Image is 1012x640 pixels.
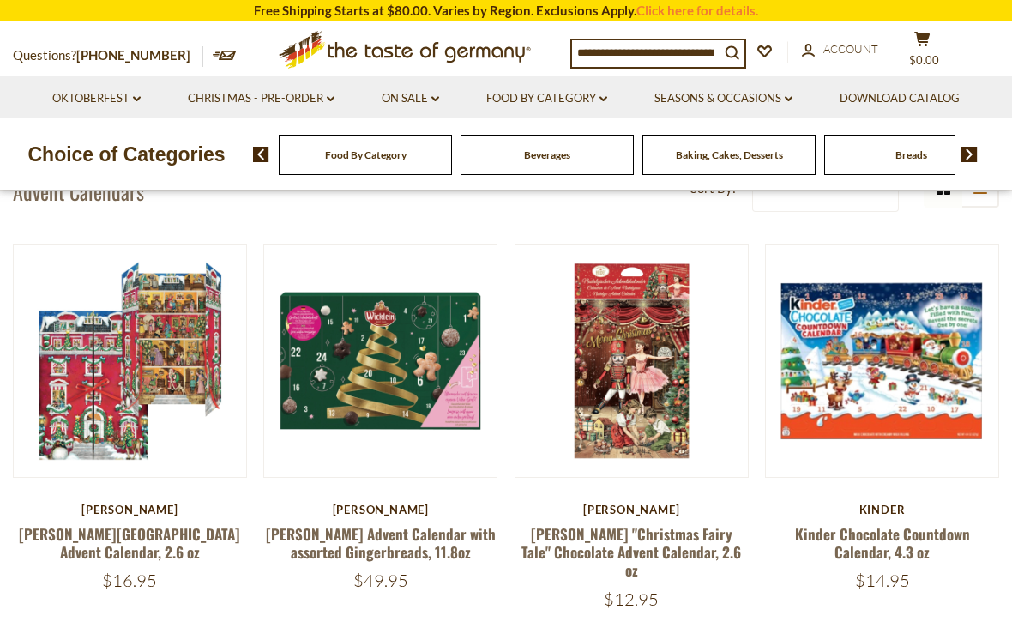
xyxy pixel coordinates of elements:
[766,245,998,477] img: Kinder Chocolate Countdown Calendar, 4.3 oz
[253,147,269,162] img: previous arrow
[188,89,334,108] a: Christmas - PRE-ORDER
[765,503,999,516] div: Kinder
[654,89,792,108] a: Seasons & Occasions
[521,523,741,582] a: [PERSON_NAME] "Christmas Fairy Tale" Chocolate Advent Calendar, 2.6 oz
[102,570,157,591] span: $16.95
[14,245,246,477] img: Windel Manor House Advent Calendar, 2.6 oz
[604,589,659,610] span: $12.95
[636,3,758,18] a: Click here for details.
[895,148,927,161] a: Breads
[13,45,203,67] p: Questions?
[13,503,247,516] div: [PERSON_NAME]
[486,89,607,108] a: Food By Category
[263,503,497,516] div: [PERSON_NAME]
[76,47,190,63] a: [PHONE_NUMBER]
[515,245,748,477] img: Heidel "Christmas Fairy Tale" Chocolate Advent Calendar, 2.6 oz
[802,40,878,59] a: Account
[909,53,939,67] span: $0.00
[266,523,496,563] a: [PERSON_NAME] Advent Calendar with assorted Gingerbreads, 11.8oz
[382,89,439,108] a: On Sale
[264,245,497,477] img: Wicklein Advent Calendar with assorted Gingerbreads, 11.8oz
[795,523,970,563] a: Kinder Chocolate Countdown Calendar, 4.3 oz
[353,570,408,591] span: $49.95
[896,31,948,74] button: $0.00
[325,148,407,161] a: Food By Category
[515,503,749,516] div: [PERSON_NAME]
[19,523,240,563] a: [PERSON_NAME][GEOGRAPHIC_DATA] Advent Calendar, 2.6 oz
[676,148,783,161] a: Baking, Cakes, Desserts
[855,570,910,591] span: $14.95
[840,89,960,108] a: Download Catalog
[524,148,570,161] a: Beverages
[13,178,144,204] h1: Advent Calendars
[52,89,141,108] a: Oktoberfest
[961,147,978,162] img: next arrow
[823,42,878,56] span: Account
